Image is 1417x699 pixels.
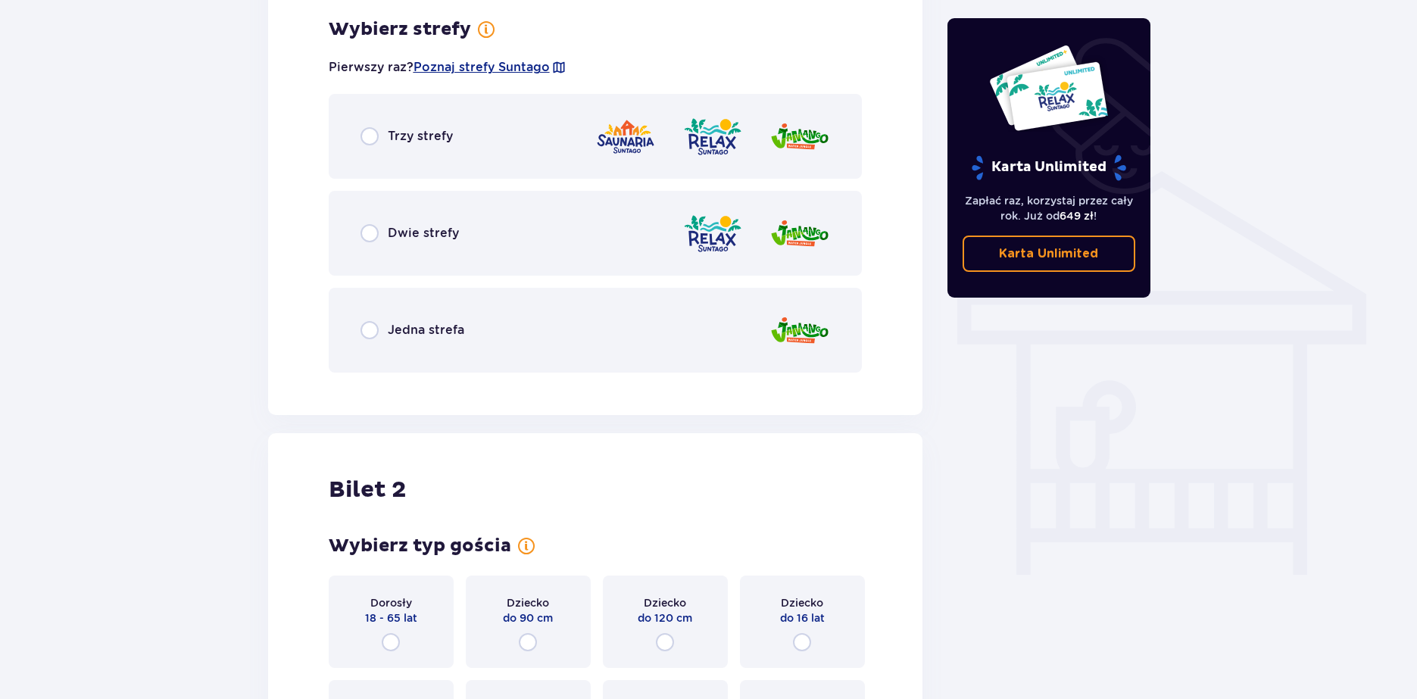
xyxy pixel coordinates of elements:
[595,115,656,158] img: zone logo
[769,212,830,255] img: zone logo
[638,610,692,626] p: do 120 cm
[963,236,1135,272] a: Karta Unlimited
[370,595,412,610] p: Dorosły
[414,59,550,76] a: Poznaj strefy Suntago
[329,476,406,504] p: Bilet 2
[999,245,1098,262] p: Karta Unlimited
[329,535,511,557] p: Wybierz typ gościa
[970,154,1128,181] p: Karta Unlimited
[388,322,464,339] p: Jedna strefa
[682,212,743,255] img: zone logo
[388,225,459,242] p: Dwie strefy
[769,115,830,158] img: zone logo
[507,595,549,610] p: Dziecko
[682,115,743,158] img: zone logo
[780,610,825,626] p: do 16 lat
[365,610,417,626] p: 18 - 65 lat
[963,193,1135,223] p: Zapłać raz, korzystaj przez cały rok. Już od !
[329,18,471,41] p: Wybierz strefy
[329,59,566,76] p: Pierwszy raz?
[1060,210,1094,222] span: 649 zł
[644,595,686,610] p: Dziecko
[388,128,453,145] p: Trzy strefy
[781,595,823,610] p: Dziecko
[503,610,553,626] p: do 90 cm
[769,309,830,352] img: zone logo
